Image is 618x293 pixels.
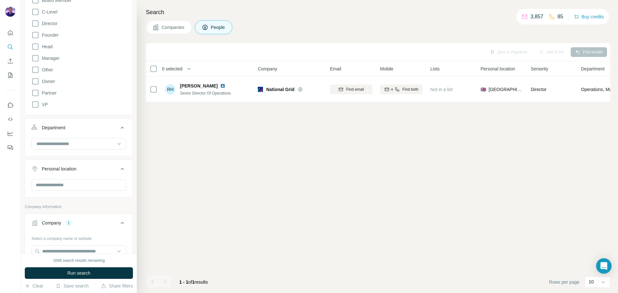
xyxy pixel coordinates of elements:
[39,43,52,50] span: Head
[380,66,393,72] span: Mobile
[581,66,604,72] span: Department
[65,220,72,226] div: 1
[39,90,57,96] span: Partner
[162,24,185,31] span: Companies
[25,267,133,279] button: Run search
[32,233,126,242] div: Select a company name or website
[180,91,231,96] span: Senior Director Of Operations
[25,161,133,179] button: Personal location
[549,279,579,285] span: Rows per page
[5,114,15,125] button: Use Surfe API
[146,8,610,17] h4: Search
[188,279,192,285] span: of
[258,66,277,72] span: Company
[56,283,89,289] button: Save search
[574,12,604,21] button: Buy credits
[596,258,612,274] div: Open Intercom Messenger
[5,41,15,53] button: Search
[25,204,133,210] p: Company information
[5,128,15,139] button: Dashboard
[489,86,523,93] span: [GEOGRAPHIC_DATA]
[530,13,543,21] p: 3,857
[330,85,372,94] button: Find email
[39,55,60,61] span: Manager
[101,283,133,289] button: Share filters
[67,270,90,276] span: Run search
[220,83,225,88] img: LinkedIn logo
[165,84,175,95] div: RH
[211,24,226,31] span: People
[5,99,15,111] button: Use Surfe on LinkedIn
[179,279,188,285] span: 1 - 1
[402,87,418,92] span: Find both
[39,67,53,73] span: Other
[557,13,563,21] p: 85
[179,279,208,285] span: results
[5,69,15,81] button: My lists
[39,9,57,15] span: C-Level
[42,220,61,226] div: Company
[25,215,133,233] button: Company1
[531,66,548,72] span: Seniority
[430,87,453,92] span: Not in a list
[25,120,133,138] button: Department
[53,258,105,263] div: 1698 search results remaining
[39,20,58,27] span: Director
[39,78,55,85] span: Owner
[258,87,263,92] img: Logo of National Grid
[266,86,295,93] span: National Grid
[25,283,43,289] button: Clear
[346,87,364,92] span: Find email
[481,86,486,93] span: 🇬🇧
[180,83,218,89] span: [PERSON_NAME]
[481,66,515,72] span: Personal location
[5,55,15,67] button: Enrich CSV
[531,87,547,92] span: Director
[380,85,423,94] button: Find both
[42,124,65,131] div: Department
[330,66,341,72] span: Email
[430,66,440,72] span: Lists
[5,6,15,17] img: Avatar
[5,27,15,39] button: Quick start
[39,101,48,108] span: VP
[42,166,76,172] div: Personal location
[39,32,59,38] span: Founder
[192,279,195,285] span: 1
[5,142,15,153] button: Feedback
[162,66,183,72] span: 0 selected
[589,279,594,285] p: 10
